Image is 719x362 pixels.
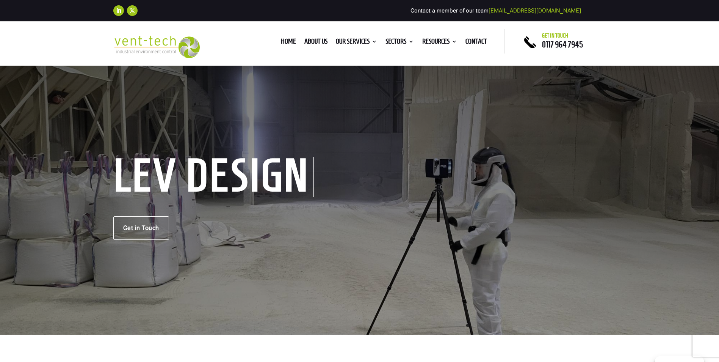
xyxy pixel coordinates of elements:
a: Our Services [336,39,377,47]
a: Follow on LinkedIn [113,5,124,16]
a: Resources [422,39,457,47]
a: Home [281,39,296,47]
a: [EMAIL_ADDRESS][DOMAIN_NAME] [489,7,581,14]
a: Follow on X [127,5,138,16]
a: 0117 964 7945 [542,40,583,49]
span: Contact a member of our team [410,7,581,14]
a: Sectors [385,39,414,47]
a: Contact [465,39,487,47]
a: Get in Touch [113,216,169,240]
span: Get in touch [542,33,568,39]
a: About us [304,39,327,47]
img: 2023-09-27T08_35_16.549ZVENT-TECH---Clear-background [113,36,200,58]
h1: LEV Design [113,157,314,197]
